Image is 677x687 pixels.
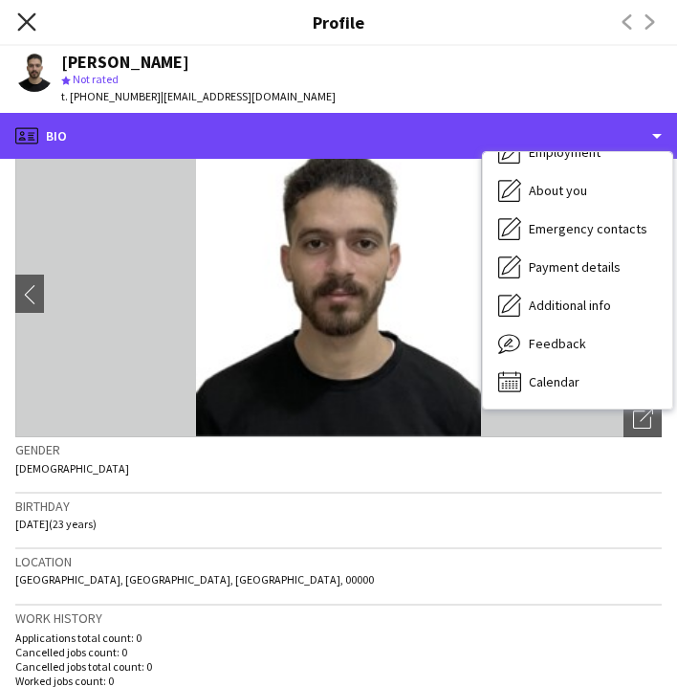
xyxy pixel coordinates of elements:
div: Additional info [483,286,672,324]
h3: Work history [15,609,662,627]
span: Feedback [529,335,586,352]
div: Calendar [483,363,672,401]
div: Employment [483,133,672,171]
h3: Gender [15,441,662,458]
div: Payment details [483,248,672,286]
span: Not rated [73,72,119,86]
div: Open photos pop-in [623,399,662,437]
div: Emergency contacts [483,210,672,248]
img: Crew avatar or photo [15,150,662,437]
span: About you [529,182,587,199]
h3: Location [15,553,662,570]
span: Calendar [529,373,579,390]
span: Additional info [529,297,611,314]
p: Applications total count: 0 [15,631,662,645]
span: [DEMOGRAPHIC_DATA] [15,461,129,476]
p: Cancelled jobs count: 0 [15,645,662,659]
span: Employment [529,144,601,161]
span: [GEOGRAPHIC_DATA], [GEOGRAPHIC_DATA], [GEOGRAPHIC_DATA], 00000 [15,572,374,587]
span: t. [PHONE_NUMBER] [61,89,161,103]
div: Feedback [483,324,672,363]
p: Cancelled jobs total count: 0 [15,659,662,674]
span: Emergency contacts [529,220,647,237]
div: About you [483,171,672,210]
span: [DATE] (23 years) [15,517,97,531]
span: | [EMAIL_ADDRESS][DOMAIN_NAME] [161,89,336,103]
h3: Birthday [15,498,662,515]
span: Payment details [529,258,621,276]
div: [PERSON_NAME] [61,54,189,71]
